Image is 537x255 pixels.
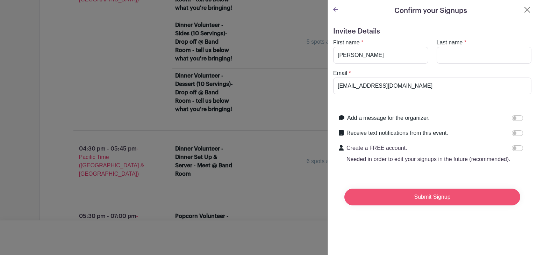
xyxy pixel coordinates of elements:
[523,6,531,14] button: Close
[394,6,467,16] h5: Confirm your Signups
[346,129,448,137] label: Receive text notifications from this event.
[333,38,360,47] label: First name
[333,69,347,78] label: Email
[344,189,520,205] input: Submit Signup
[346,155,510,163] p: Needed in order to edit your signups in the future (recommended).
[333,27,531,36] h5: Invitee Details
[347,114,430,122] label: Add a message for the organizer.
[346,144,510,152] p: Create a FREE account.
[437,38,463,47] label: Last name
